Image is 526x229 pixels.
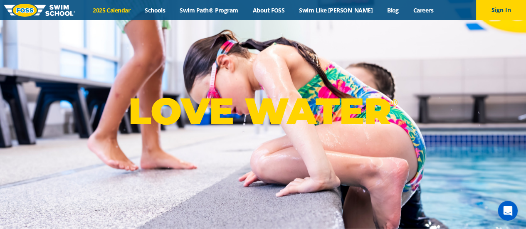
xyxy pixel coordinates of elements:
[138,6,173,14] a: Schools
[406,6,440,14] a: Careers
[380,6,406,14] a: Blog
[245,6,292,14] a: About FOSS
[498,201,518,221] iframe: Intercom live chat
[292,6,380,14] a: Swim Like [PERSON_NAME]
[86,6,138,14] a: 2025 Calendar
[128,89,398,133] p: LOVE WATER
[391,97,398,108] sup: ®
[4,4,75,17] img: FOSS Swim School Logo
[173,6,245,14] a: Swim Path® Program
